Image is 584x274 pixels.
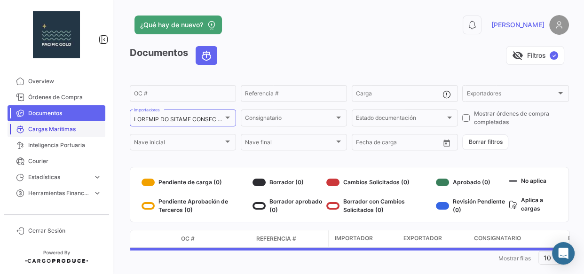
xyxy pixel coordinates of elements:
[134,141,223,147] span: Nave inicial
[28,189,89,197] span: Herramientas Financieras
[196,47,217,64] button: Ocean
[440,136,454,150] button: Open calendar
[329,230,400,247] datatable-header-cell: Importador
[256,235,296,243] span: Referencia #
[93,173,102,181] span: expand_more
[142,175,249,190] div: Pendiente de carga (0)
[245,141,334,147] span: Nave final
[506,46,564,65] button: visibility_offFiltros✓
[8,73,105,89] a: Overview
[403,234,442,243] span: Exportador
[466,92,556,98] span: Exportadores
[130,46,220,65] h3: Documentos
[436,197,505,214] div: Revisión Pendiente (0)
[253,175,322,190] div: Borrador (0)
[177,231,253,247] datatable-header-cell: OC #
[400,230,470,247] datatable-header-cell: Exportador
[379,141,419,147] input: Hasta
[245,116,334,123] span: Consignatario
[253,231,328,247] datatable-header-cell: Referencia #
[181,235,195,243] span: OC #
[356,141,373,147] input: Desde
[8,137,105,153] a: Inteligencia Portuaria
[142,197,249,214] div: Pendiente Aprobación de Terceros (0)
[28,227,102,235] span: Cerrar Sesión
[550,51,558,60] span: ✓
[552,242,575,265] div: Abrir Intercom Messenger
[326,197,432,214] div: Borrador con Cambios Solicitados (0)
[140,20,203,30] span: ¿Qué hay de nuevo?
[28,157,102,165] span: Courier
[134,16,222,34] button: ¿Qué hay de nuevo?
[470,230,564,247] datatable-header-cell: Consignatario
[28,173,89,181] span: Estadísticas
[8,89,105,105] a: Órdenes de Compra
[498,255,531,262] span: Mostrar filas
[491,20,545,30] span: [PERSON_NAME]
[8,105,105,121] a: Documentos
[8,153,105,169] a: Courier
[335,234,373,243] span: Importador
[549,15,569,35] img: placeholder-user.png
[28,77,102,86] span: Overview
[28,109,102,117] span: Documentos
[462,134,508,150] button: Borrar filtros
[28,141,102,149] span: Inteligencia Portuaria
[474,110,568,126] span: Mostrar órdenes de compra completadas
[436,175,505,190] div: Aprobado (0)
[28,125,102,133] span: Cargas Marítimas
[253,197,322,214] div: Borrador aprobado (0)
[326,175,432,190] div: Cambios Solicitados (0)
[544,254,551,262] span: 10
[8,121,105,137] a: Cargas Marítimas
[149,235,177,243] datatable-header-cell: Modo de Transporte
[568,234,579,243] span: ETA
[356,116,445,123] span: Estado documentación
[512,50,523,61] span: visibility_off
[93,189,102,197] span: expand_more
[33,11,80,58] img: 47d2737c-ca64-4be4-8c0e-90a095a31fb8.jpg
[509,194,557,214] div: Aplica a cargas
[28,93,102,102] span: Órdenes de Compra
[474,234,521,243] span: Consignatario
[509,175,557,187] div: No aplica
